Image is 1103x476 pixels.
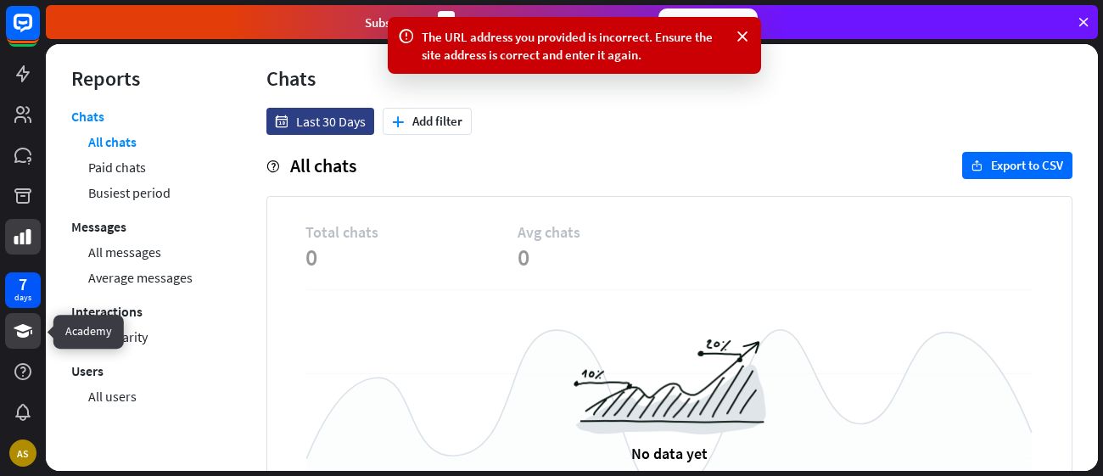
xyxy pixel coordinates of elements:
a: Average messages [88,265,193,290]
a: All chats [88,129,137,154]
a: Paid chats [88,154,146,180]
span: 0 [305,242,518,272]
a: Users [71,358,104,384]
div: 3 [438,11,455,34]
i: help [266,160,279,173]
span: 0 [518,242,730,272]
a: Messages [71,214,126,239]
i: plus [392,116,404,127]
a: Chats [71,108,104,129]
div: Subscribe in days to get your first month for $1 [365,11,645,34]
i: date [275,115,288,128]
a: Busiest period [88,180,171,205]
div: 7 [19,277,27,292]
span: Last 30 Days [296,113,366,130]
button: Open LiveChat chat widget [14,7,64,58]
div: No data yet [631,444,708,463]
a: All users [88,384,137,409]
span: All chats [290,154,356,177]
button: exportExport to CSV [962,152,1072,179]
a: All messages [88,239,161,265]
a: 7 days [5,272,41,308]
div: The URL address you provided is incorrect. Ensure the site address is correct and enter it again. [422,28,727,64]
button: plusAdd filter [383,108,472,135]
div: AS [9,440,36,467]
div: Subscribe now [658,8,758,36]
div: Reports [71,65,216,92]
i: export [971,160,983,171]
a: Popularity [88,324,148,350]
div: days [14,292,31,304]
a: Interactions [71,299,143,324]
span: Avg chats [518,222,730,242]
span: Total chats [305,222,518,242]
div: Chats [266,65,1072,92]
img: a6954988516a0971c967.png [574,339,766,434]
